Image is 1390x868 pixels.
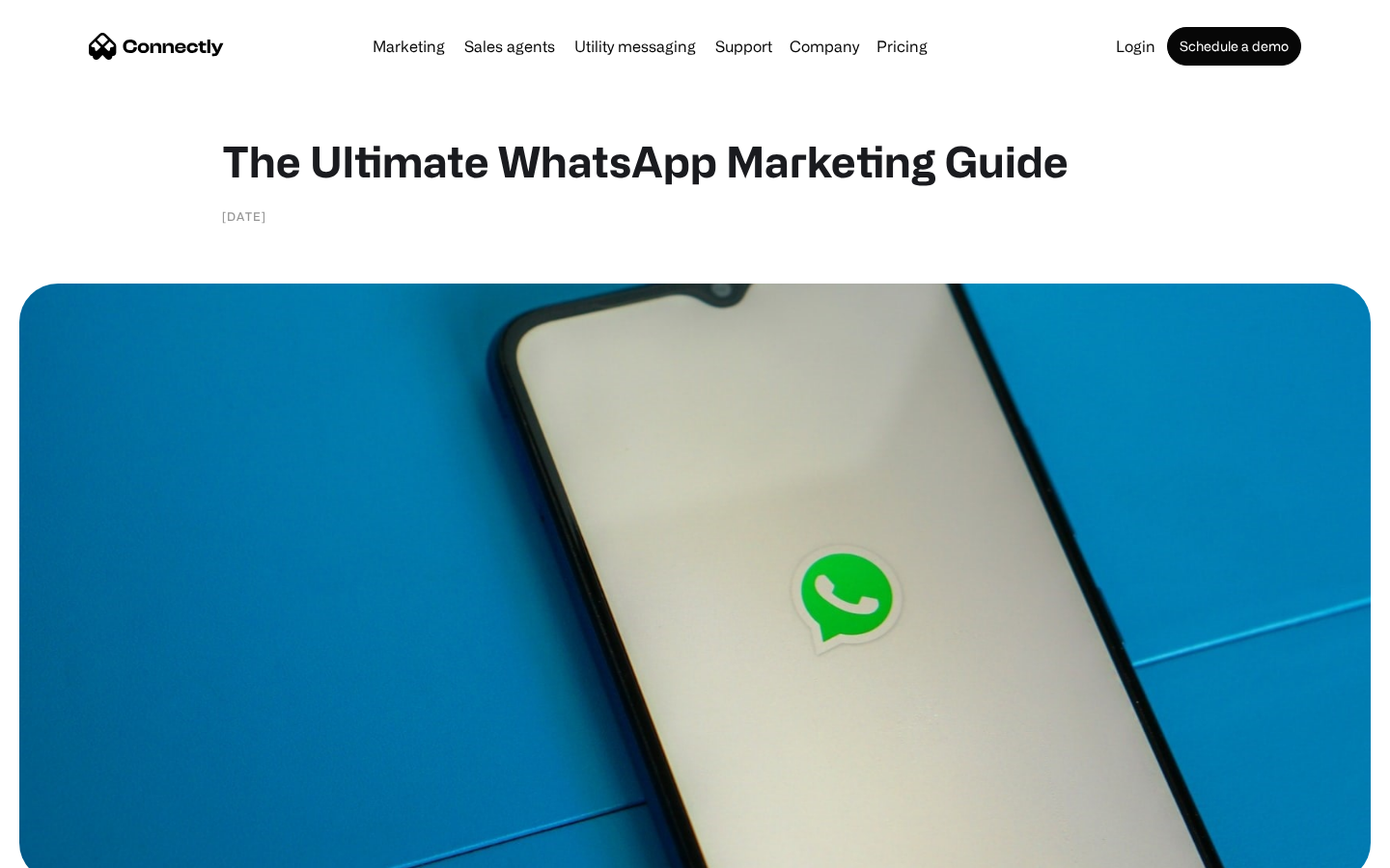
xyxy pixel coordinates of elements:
[457,39,563,54] a: Sales agents
[567,39,704,54] a: Utility messaging
[222,206,266,226] div: [DATE]
[19,834,116,861] aside: Language selected: English
[1167,27,1301,66] a: Schedule a demo
[222,135,1168,187] h1: The Ultimate WhatsApp Marketing Guide
[708,39,780,54] a: Support
[1108,39,1163,54] a: Login
[365,39,453,54] a: Marketing
[39,834,116,861] ul: Language list
[869,39,935,54] a: Pricing
[790,33,859,60] div: Company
